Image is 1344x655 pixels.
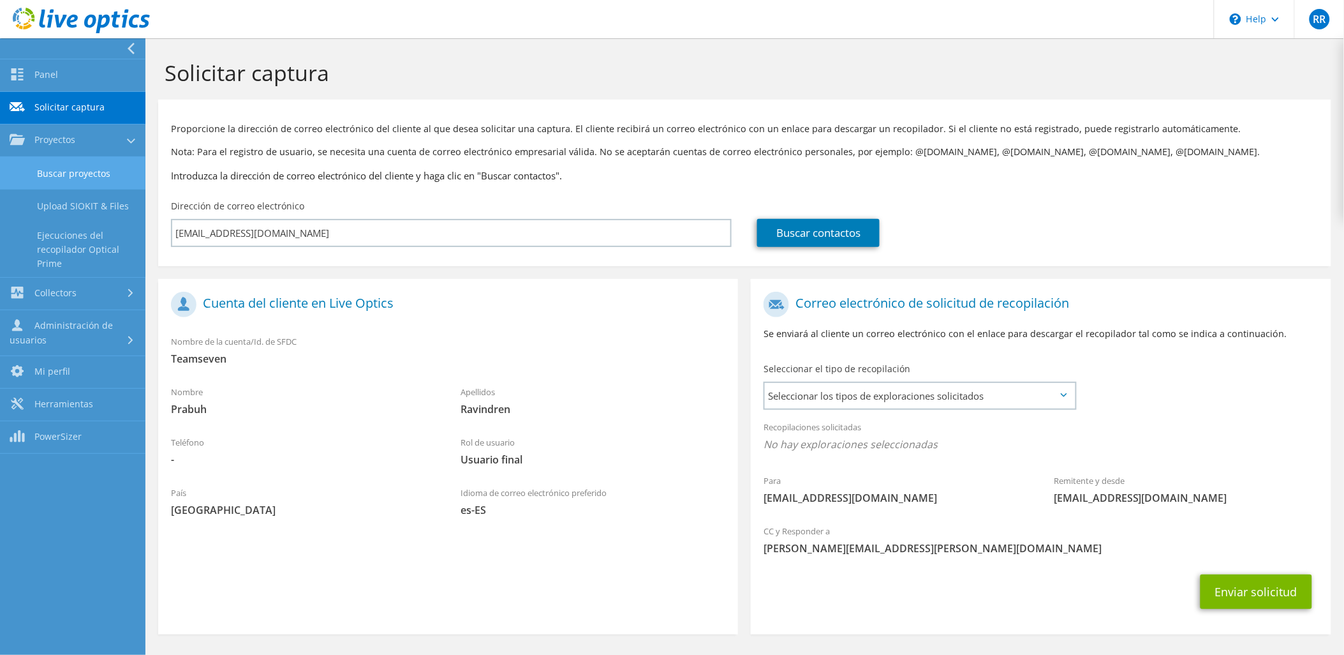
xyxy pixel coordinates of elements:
div: Remitente y desde [1041,467,1331,511]
div: Teléfono [158,429,448,473]
svg: \n [1230,13,1241,25]
h1: Correo electrónico de solicitud de recopilación [764,292,1311,317]
a: Buscar contactos [757,219,880,247]
div: Para [751,467,1041,511]
span: No hay exploraciones seleccionadas [764,437,1318,451]
span: [EMAIL_ADDRESS][DOMAIN_NAME] [1054,491,1318,505]
label: Seleccionar el tipo de recopilación [764,363,910,375]
span: - [171,453,436,467]
label: Dirección de correo electrónico [171,200,304,213]
span: Seleccionar los tipos de exploraciones solicitados [765,383,1075,409]
h1: Solicitar captura [165,59,1318,86]
div: Idioma de correo electrónico preferido [448,479,739,523]
h1: Cuenta del cliente en Live Optics [171,292,719,317]
span: es-ES [461,503,726,517]
div: Nombre [158,379,448,423]
span: [GEOGRAPHIC_DATA] [171,503,436,517]
div: Recopilaciones solicitadas [751,414,1331,461]
p: Nota: Para el registro de usuario, se necesita una cuenta de correo electrónico empresarial válid... [171,145,1318,159]
div: Rol de usuario [448,429,739,473]
span: Ravindren [461,402,726,416]
span: [EMAIL_ADDRESS][DOMAIN_NAME] [764,491,1028,505]
p: Proporcione la dirección de correo electrónico del cliente al que desea solicitar una captura. El... [171,122,1318,136]
h3: Introduzca la dirección de correo electrónico del cliente y haga clic en "Buscar contactos". [171,169,1318,183]
div: CC y Responder a [751,518,1331,562]
p: Se enviará al cliente un correo electrónico con el enlace para descargar el recopilador tal como ... [764,327,1318,341]
span: Prabuh [171,402,436,416]
button: Enviar solicitud [1200,575,1312,609]
span: Teamseven [171,352,725,366]
div: País [158,479,448,523]
div: Apellidos [448,379,739,423]
div: Nombre de la cuenta/Id. de SFDC [158,328,738,372]
span: RR [1310,9,1330,29]
span: [PERSON_NAME][EMAIL_ADDRESS][PERSON_NAME][DOMAIN_NAME] [764,541,1318,555]
span: Usuario final [461,453,726,467]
